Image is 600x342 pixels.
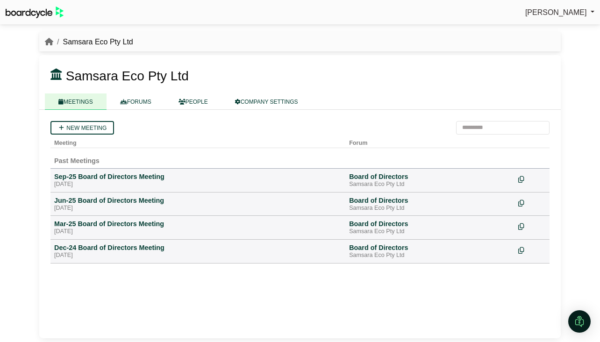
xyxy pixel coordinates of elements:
[349,220,511,228] div: Board of Directors
[165,93,221,110] a: PEOPLE
[349,243,511,259] a: Board of Directors Samsara Eco Pty Ltd
[221,93,312,110] a: COMPANY SETTINGS
[349,196,511,212] a: Board of Directors Samsara Eco Pty Ltd
[349,205,511,212] div: Samsara Eco Pty Ltd
[349,252,511,259] div: Samsara Eco Pty Ltd
[50,135,345,148] th: Meeting
[54,205,342,212] div: [DATE]
[525,8,587,16] span: [PERSON_NAME]
[66,69,189,83] span: Samsara Eco Pty Ltd
[349,172,511,188] a: Board of Directors Samsara Eco Pty Ltd
[54,243,342,252] div: Dec-24 Board of Directors Meeting
[349,243,511,252] div: Board of Directors
[518,220,546,232] div: Make a copy
[518,172,546,185] div: Make a copy
[349,196,511,205] div: Board of Directors
[525,7,594,19] a: [PERSON_NAME]
[349,181,511,188] div: Samsara Eco Pty Ltd
[54,220,342,228] div: Mar-25 Board of Directors Meeting
[54,157,100,164] span: Past Meetings
[54,196,342,212] a: Jun-25 Board of Directors Meeting [DATE]
[45,93,107,110] a: MEETINGS
[53,36,133,48] li: Samsara Eco Pty Ltd
[50,121,114,135] a: New meeting
[518,243,546,256] div: Make a copy
[349,228,511,235] div: Samsara Eco Pty Ltd
[54,243,342,259] a: Dec-24 Board of Directors Meeting [DATE]
[54,172,342,181] div: Sep-25 Board of Directors Meeting
[54,172,342,188] a: Sep-25 Board of Directors Meeting [DATE]
[54,196,342,205] div: Jun-25 Board of Directors Meeting
[45,36,133,48] nav: breadcrumb
[54,220,342,235] a: Mar-25 Board of Directors Meeting [DATE]
[349,220,511,235] a: Board of Directors Samsara Eco Pty Ltd
[54,181,342,188] div: [DATE]
[568,310,591,333] div: Open Intercom Messenger
[54,252,342,259] div: [DATE]
[345,135,514,148] th: Forum
[349,172,511,181] div: Board of Directors
[518,196,546,209] div: Make a copy
[54,228,342,235] div: [DATE]
[6,7,64,18] img: BoardcycleBlackGreen-aaafeed430059cb809a45853b8cf6d952af9d84e6e89e1f1685b34bfd5cb7d64.svg
[107,93,165,110] a: FORUMS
